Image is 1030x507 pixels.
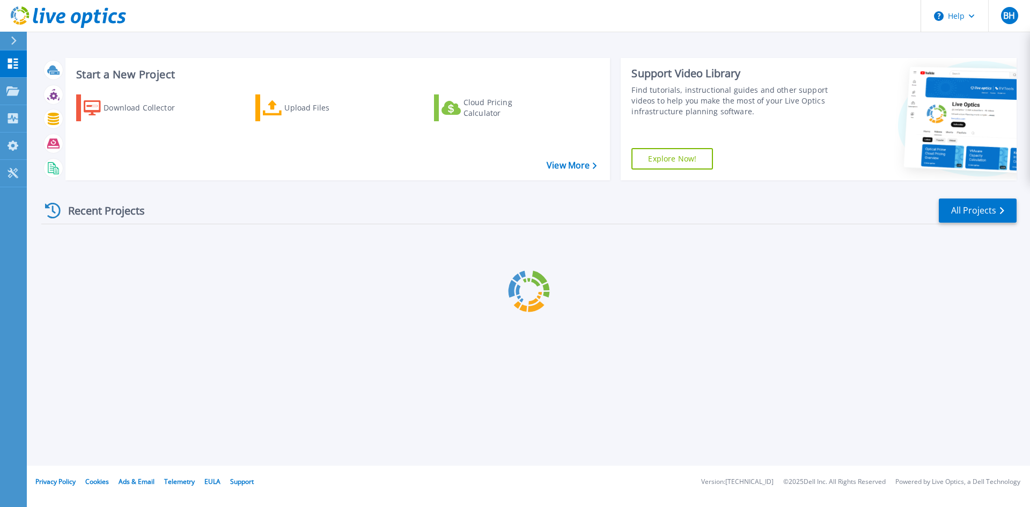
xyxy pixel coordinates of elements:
a: Explore Now! [631,148,713,170]
a: Upload Files [255,94,375,121]
div: Cloud Pricing Calculator [464,97,549,119]
li: Powered by Live Optics, a Dell Technology [895,479,1020,486]
a: Ads & Email [119,477,154,486]
div: Find tutorials, instructional guides and other support videos to help you make the most of your L... [631,85,833,117]
li: Version: [TECHNICAL_ID] [701,479,774,486]
a: Support [230,477,254,486]
li: © 2025 Dell Inc. All Rights Reserved [783,479,886,486]
div: Support Video Library [631,67,833,80]
a: Telemetry [164,477,195,486]
div: Download Collector [104,97,189,119]
a: EULA [204,477,220,486]
a: Cloud Pricing Calculator [434,94,554,121]
a: Download Collector [76,94,196,121]
div: Upload Files [284,97,370,119]
div: Recent Projects [41,197,159,224]
h3: Start a New Project [76,69,597,80]
a: Cookies [85,477,109,486]
a: View More [547,160,597,171]
a: All Projects [939,199,1017,223]
span: BH [1003,11,1015,20]
a: Privacy Policy [35,477,76,486]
